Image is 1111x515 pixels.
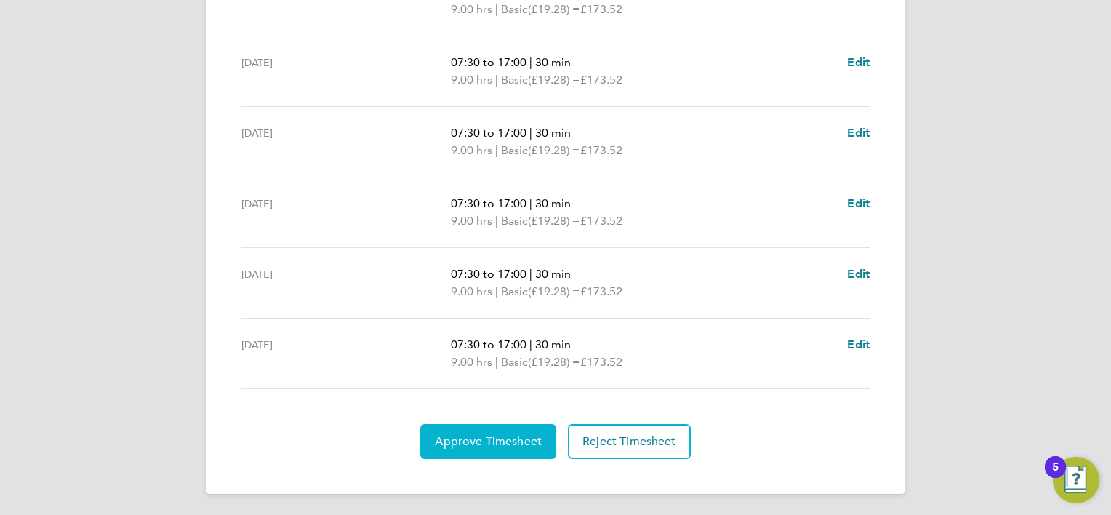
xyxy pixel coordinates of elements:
span: 07:30 to 17:00 [451,126,526,140]
span: | [495,143,498,157]
span: 30 min [535,338,571,351]
span: £173.52 [580,284,622,298]
span: | [529,126,532,140]
span: 9.00 hrs [451,73,492,87]
span: Edit [847,126,870,140]
span: (£19.28) = [528,214,580,228]
button: Reject Timesheet [568,424,691,459]
span: £173.52 [580,214,622,228]
span: (£19.28) = [528,2,580,16]
span: (£19.28) = [528,73,580,87]
span: £173.52 [580,2,622,16]
span: £173.52 [580,143,622,157]
span: 9.00 hrs [451,214,492,228]
span: Basic [501,283,528,300]
a: Edit [847,195,870,212]
a: Edit [847,266,870,283]
span: Basic [501,71,528,89]
span: 07:30 to 17:00 [451,55,526,69]
span: 30 min [535,126,571,140]
span: Edit [847,196,870,210]
span: 9.00 hrs [451,284,492,298]
span: 9.00 hrs [451,2,492,16]
span: | [529,338,532,351]
span: Edit [847,267,870,281]
button: Open Resource Center, 5 new notifications [1053,457,1099,503]
span: Basic [501,212,528,230]
span: 9.00 hrs [451,355,492,369]
span: | [529,196,532,210]
a: Edit [847,336,870,354]
a: Edit [847,124,870,142]
div: [DATE] [241,195,451,230]
span: Approve Timesheet [435,434,542,449]
div: 5 [1052,467,1059,486]
span: 07:30 to 17:00 [451,196,526,210]
span: Reject Timesheet [582,434,676,449]
div: [DATE] [241,54,451,89]
div: [DATE] [241,336,451,371]
span: 07:30 to 17:00 [451,267,526,281]
span: | [495,284,498,298]
button: Approve Timesheet [420,424,556,459]
span: | [495,73,498,87]
span: | [495,355,498,369]
span: (£19.28) = [528,284,580,298]
span: | [529,267,532,281]
a: Edit [847,54,870,71]
span: (£19.28) = [528,143,580,157]
span: Basic [501,1,528,18]
span: 07:30 to 17:00 [451,338,526,351]
span: (£19.28) = [528,355,580,369]
span: £173.52 [580,355,622,369]
span: 9.00 hrs [451,143,492,157]
span: Basic [501,354,528,371]
span: | [495,214,498,228]
span: 30 min [535,196,571,210]
span: | [495,2,498,16]
span: £173.52 [580,73,622,87]
span: Edit [847,338,870,351]
span: Basic [501,142,528,159]
span: 30 min [535,55,571,69]
span: Edit [847,55,870,69]
div: [DATE] [241,266,451,300]
span: 30 min [535,267,571,281]
span: | [529,55,532,69]
div: [DATE] [241,124,451,159]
